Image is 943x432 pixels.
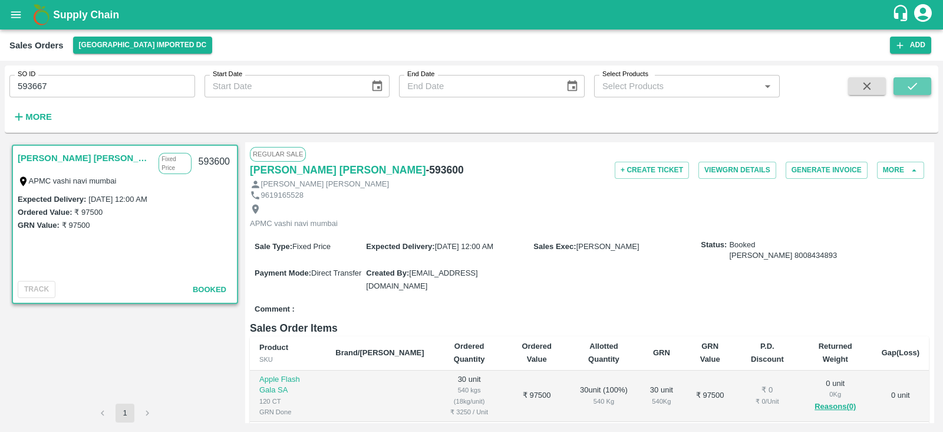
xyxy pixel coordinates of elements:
[9,75,195,97] input: Enter SO ID
[18,208,72,217] label: Ordered Value:
[882,348,919,357] b: Gap(Loss)
[872,371,929,422] td: 0 unit
[366,242,434,251] label: Expected Delivery :
[18,221,60,230] label: GRN Value:
[912,2,934,27] div: account of current user
[9,38,64,53] div: Sales Orders
[576,242,639,251] span: [PERSON_NAME]
[578,396,630,407] div: 540 Kg
[88,195,147,204] label: [DATE] 12:00 AM
[29,176,117,185] label: APMC vashi navi mumbai
[648,385,674,407] div: 30 unit
[261,179,389,190] p: [PERSON_NAME] [PERSON_NAME]
[399,75,556,97] input: End Date
[454,342,485,364] b: Ordered Quantity
[786,162,868,179] button: Generate Invoice
[434,371,505,422] td: 30 unit
[366,269,477,290] span: [EMAIL_ADDRESS][DOMAIN_NAME]
[578,385,630,407] div: 30 unit ( 100 %)
[311,269,361,277] span: Direct Transfer
[808,400,863,414] button: Reasons(0)
[205,75,361,97] input: Start Date
[760,78,775,94] button: Open
[890,37,931,54] button: Add
[366,269,409,277] label: Created By :
[729,240,837,261] span: Booked
[746,396,789,407] div: ₹ 0 / Unit
[91,404,159,423] nav: pagination navigation
[292,242,331,251] span: Fixed Price
[335,348,424,357] b: Brand/[PERSON_NAME]
[684,371,736,422] td: ₹ 97500
[435,242,493,251] span: [DATE] 12:00 AM
[588,342,619,364] b: Allotted Quantity
[250,162,426,178] a: [PERSON_NAME] [PERSON_NAME]
[2,1,29,28] button: open drawer
[729,250,837,261] div: [PERSON_NAME] 8008434893
[255,304,295,315] label: Comment :
[261,190,304,201] p: 9619165528
[698,162,776,179] button: ViewGRN Details
[255,269,311,277] label: Payment Mode :
[426,162,464,178] h6: - 593600
[259,343,288,352] b: Product
[522,342,552,364] b: Ordered Value
[259,407,316,417] div: GRN Done
[250,147,306,161] span: Regular Sale
[9,107,55,127] button: More
[505,371,569,422] td: ₹ 97500
[653,348,670,357] b: GRN
[598,78,757,94] input: Select Products
[74,208,103,217] label: ₹ 97500
[259,374,316,396] p: Apple Flash Gala SA
[259,396,316,407] div: 120 CT
[366,75,388,97] button: Choose date
[819,342,852,364] b: Returned Weight
[877,162,924,179] button: More
[533,242,576,251] label: Sales Exec :
[561,75,583,97] button: Choose date
[443,385,496,407] div: 540 kgs (18kg/unit)
[615,162,689,179] button: + Create Ticket
[407,70,434,79] label: End Date
[808,378,863,414] div: 0 unit
[892,4,912,25] div: customer-support
[29,3,53,27] img: logo
[18,70,35,79] label: SO ID
[213,70,242,79] label: Start Date
[62,221,90,230] label: ₹ 97500
[18,195,86,204] label: Expected Delivery :
[73,37,213,54] button: Select DC
[193,285,226,294] span: Booked
[808,389,863,400] div: 0 Kg
[53,6,892,23] a: Supply Chain
[751,342,784,364] b: P.D. Discount
[159,153,191,174] p: Fixed Price
[18,150,153,166] a: [PERSON_NAME] [PERSON_NAME]
[250,320,929,336] h6: Sales Order Items
[259,354,316,365] div: SKU
[443,407,496,417] div: ₹ 3250 / Unit
[255,242,292,251] label: Sale Type :
[648,396,674,407] div: 540 Kg
[250,218,338,230] p: APMC vashi navi mumbai
[701,240,727,251] label: Status:
[602,70,648,79] label: Select Products
[53,9,119,21] b: Supply Chain
[192,148,237,176] div: 593600
[746,385,789,396] div: ₹ 0
[700,342,720,364] b: GRN Value
[116,404,134,423] button: page 1
[25,112,52,122] strong: More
